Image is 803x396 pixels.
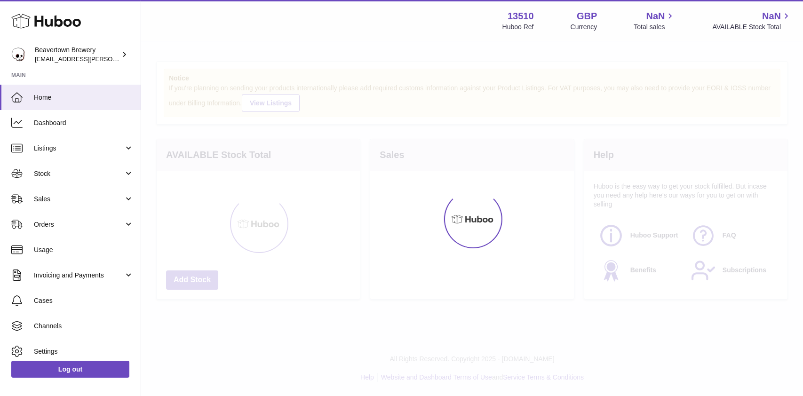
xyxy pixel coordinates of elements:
[34,169,124,178] span: Stock
[11,361,129,378] a: Log out
[34,144,124,153] span: Listings
[11,48,25,62] img: kit.lowe@beavertownbrewery.co.uk
[577,10,597,23] strong: GBP
[34,322,134,331] span: Channels
[34,296,134,305] span: Cases
[712,10,792,32] a: NaN AVAILABLE Stock Total
[646,10,665,23] span: NaN
[34,220,124,229] span: Orders
[34,119,134,127] span: Dashboard
[502,23,534,32] div: Huboo Ref
[508,10,534,23] strong: 13510
[571,23,597,32] div: Currency
[35,46,119,63] div: Beavertown Brewery
[34,347,134,356] span: Settings
[712,23,792,32] span: AVAILABLE Stock Total
[35,55,189,63] span: [EMAIL_ADDRESS][PERSON_NAME][DOMAIN_NAME]
[762,10,781,23] span: NaN
[634,23,676,32] span: Total sales
[34,93,134,102] span: Home
[34,246,134,254] span: Usage
[634,10,676,32] a: NaN Total sales
[34,271,124,280] span: Invoicing and Payments
[34,195,124,204] span: Sales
